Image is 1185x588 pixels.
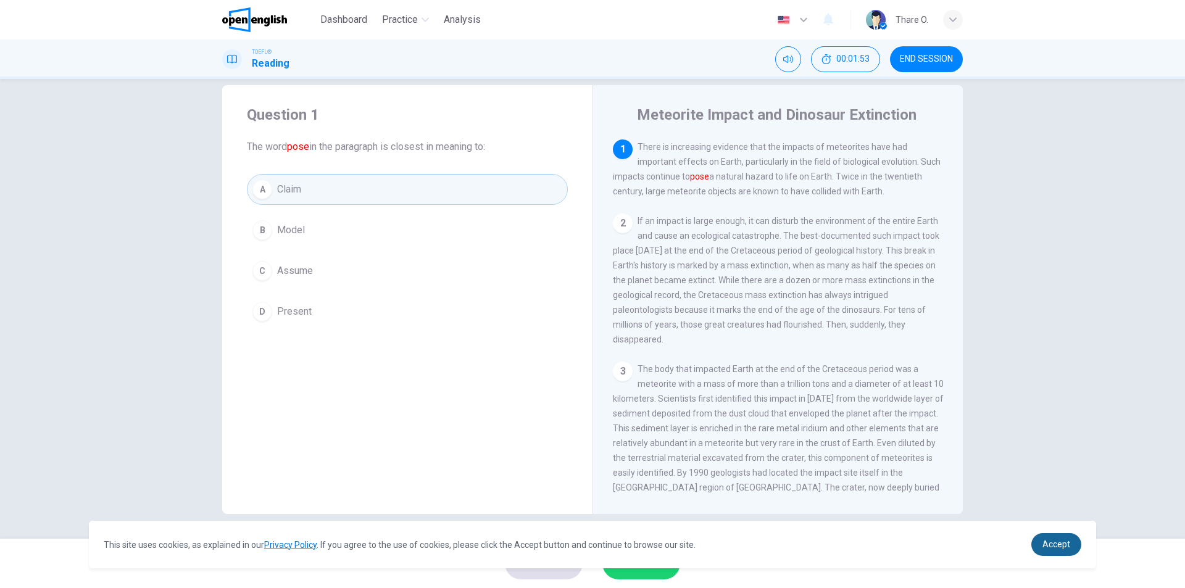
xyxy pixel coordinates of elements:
[1042,539,1070,549] span: Accept
[690,172,709,181] font: pose
[775,46,801,72] div: Mute
[776,15,791,25] img: en
[247,105,568,125] h4: Question 1
[637,105,917,125] h4: Meteorite Impact and Dinosaur Extinction
[811,46,880,72] button: 00:01:53
[252,261,272,281] div: C
[613,216,939,344] span: If an impact is large enough, it can disturb the environment of the entire Earth and cause an eco...
[866,10,886,30] img: Profile picture
[315,9,372,31] button: Dashboard
[222,7,287,32] img: OpenEnglish logo
[890,46,963,72] button: END SESSION
[247,174,568,205] button: AClaim
[247,255,568,286] button: CAssume
[264,540,317,550] a: Privacy Policy
[320,12,367,27] span: Dashboard
[252,220,272,240] div: B
[222,7,315,32] a: OpenEnglish logo
[247,296,568,327] button: DPresent
[382,12,418,27] span: Practice
[252,180,272,199] div: A
[277,263,313,278] span: Assume
[252,302,272,321] div: D
[811,46,880,72] div: Hide
[247,215,568,246] button: BModel
[247,139,568,154] span: The word in the paragraph is closest in meaning to:
[1031,533,1081,556] a: dismiss cookie message
[896,12,928,27] div: Thare O.
[104,540,696,550] span: This site uses cookies, as explained in our . If you agree to the use of cookies, please click th...
[277,304,312,319] span: Present
[613,364,944,507] span: The body that impacted Earth at the end of the Cretaceous period was a meteorite with a mass of m...
[613,362,633,381] div: 3
[287,141,309,152] font: pose
[613,213,633,233] div: 2
[277,182,301,197] span: Claim
[252,56,289,71] h1: Reading
[277,223,305,238] span: Model
[900,54,953,64] span: END SESSION
[252,48,272,56] span: TOEFL®
[444,12,481,27] span: Analysis
[836,54,870,64] span: 00:01:53
[439,9,486,31] button: Analysis
[89,521,1096,568] div: cookieconsent
[377,9,434,31] button: Practice
[613,139,633,159] div: 1
[613,142,941,196] span: There is increasing evidence that the impacts of meteorites have had important effects on Earth, ...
